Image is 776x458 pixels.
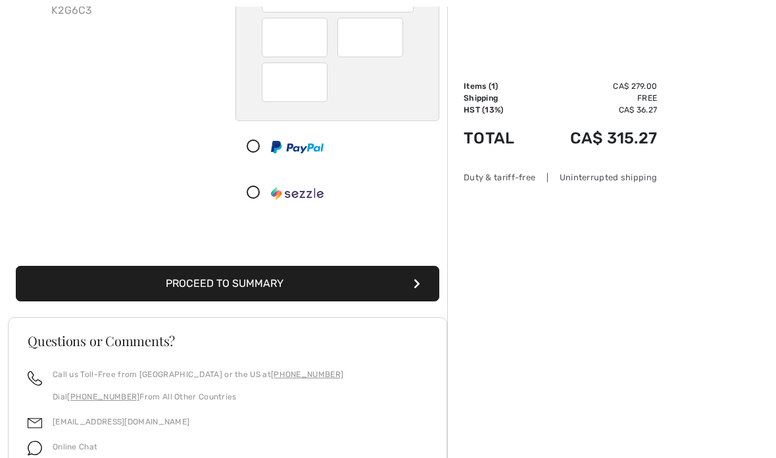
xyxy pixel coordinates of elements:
[535,104,657,116] td: CA$ 36.27
[535,80,657,92] td: CA$ 279.00
[28,416,42,430] img: email
[28,441,42,455] img: chat
[464,80,535,92] td: Items ( )
[272,67,319,97] iframe: Secure Credit Card Frame - CVV
[53,417,189,426] a: [EMAIL_ADDRESS][DOMAIN_NAME]
[464,116,535,161] td: Total
[271,141,324,153] img: PayPal
[271,187,324,200] img: Sezzle
[28,371,42,386] img: call
[535,116,657,161] td: CA$ 315.27
[535,92,657,104] td: Free
[491,82,495,91] span: 1
[67,392,139,401] a: [PHONE_NUMBER]
[348,22,395,53] iframe: Secure Credit Card Frame - Expiration Year
[16,266,439,301] button: Proceed to Summary
[53,442,97,451] span: Online Chat
[464,104,535,116] td: HST (13%)
[464,92,535,104] td: Shipping
[53,391,343,403] p: Dial From All Other Countries
[272,22,319,53] iframe: Secure Credit Card Frame - Expiration Month
[53,369,343,380] p: Call us Toll-Free from [GEOGRAPHIC_DATA] or the US at
[28,334,427,347] h3: Questions or Comments?
[271,370,343,379] a: [PHONE_NUMBER]
[464,171,657,184] div: Duty & tariff-free | Uninterrupted shipping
